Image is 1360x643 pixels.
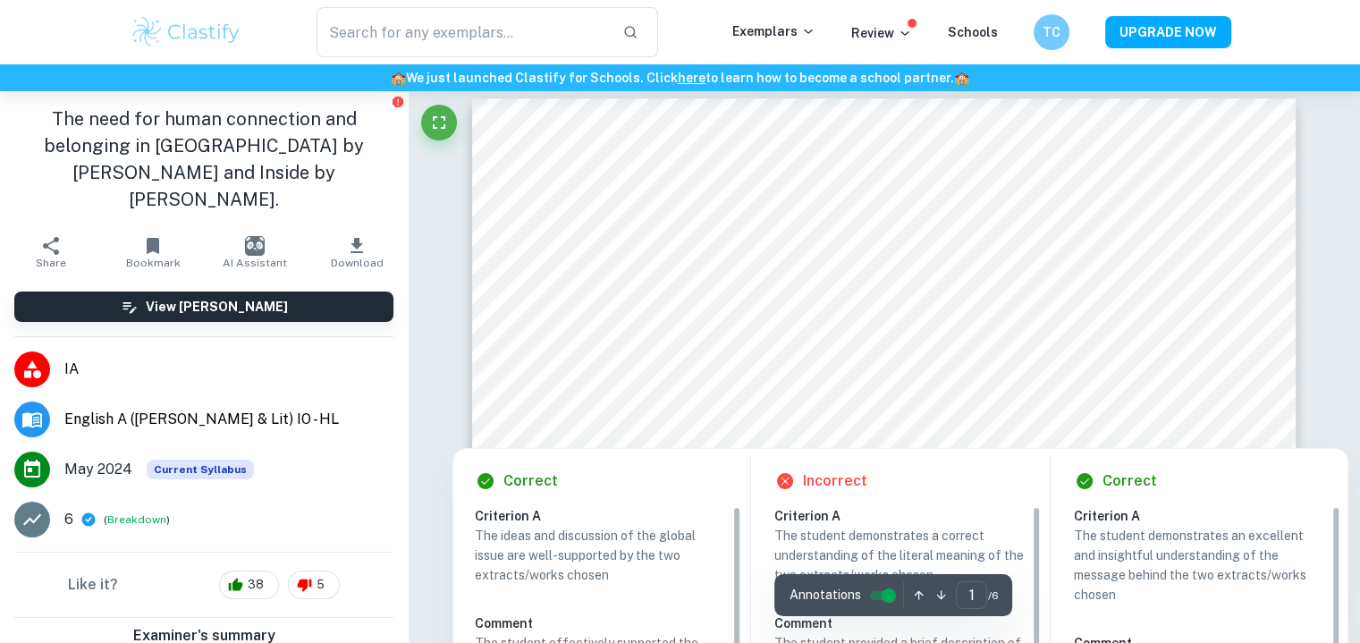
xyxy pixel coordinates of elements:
a: Schools [948,25,998,39]
h6: Comment [475,613,727,633]
span: / 6 [987,588,998,604]
div: 38 [219,571,279,599]
span: Current Syllabus [147,460,254,479]
span: Share [36,257,66,269]
h6: Correct [503,470,558,492]
span: AI Assistant [223,257,287,269]
p: The ideas and discussion of the global issue are well-supported by the two extracts/works chosen [475,526,727,585]
span: 38 [238,576,274,594]
h6: Criterion A [475,506,741,526]
h6: Like it? [68,574,118,596]
h6: Comment [774,613,1026,633]
span: Download [331,257,384,269]
h1: The need for human connection and belonging in [GEOGRAPHIC_DATA] by [PERSON_NAME] and Inside by [... [14,106,393,213]
input: Search for any exemplars... [317,7,609,57]
p: Exemplars [732,21,815,41]
p: The student demonstrates an excellent and insightful understanding of the message behind the two ... [1074,526,1326,605]
button: AI Assistant [204,227,306,277]
button: Report issue [391,95,404,108]
h6: Correct [1102,470,1157,492]
span: 5 [307,576,334,594]
h6: View [PERSON_NAME] [146,297,288,317]
span: 🏫 [391,71,406,85]
h6: TC [1041,22,1061,42]
h6: We just launched Clastify for Schools. Click to learn how to become a school partner. [4,68,1356,88]
p: Review [851,23,912,43]
button: Breakdown [107,512,166,528]
span: IA [64,359,393,380]
a: here [678,71,705,85]
button: TC [1034,14,1069,50]
span: 🏫 [954,71,969,85]
p: The student demonstrates a correct understanding of the literal meaning of the two extracts/works... [774,526,1026,585]
p: 6 [64,509,73,530]
button: View [PERSON_NAME] [14,292,393,322]
span: May 2024 [64,459,132,480]
button: Download [306,227,408,277]
span: English A ([PERSON_NAME] & Lit) IO - HL [64,409,393,430]
h6: Incorrect [803,470,867,492]
span: ( ) [104,512,170,529]
button: Bookmark [102,227,204,277]
div: This exemplar is based on the current syllabus. Feel free to refer to it for inspiration/ideas wh... [147,460,254,479]
img: Clastify logo [130,14,243,50]
span: Annotations [789,586,860,605]
h6: Criterion A [1074,506,1340,526]
button: UPGRADE NOW [1105,16,1231,48]
img: AI Assistant [245,236,265,256]
button: Fullscreen [421,105,457,140]
div: 5 [288,571,340,599]
h6: Criterion A [774,506,1041,526]
span: Bookmark [126,257,181,269]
